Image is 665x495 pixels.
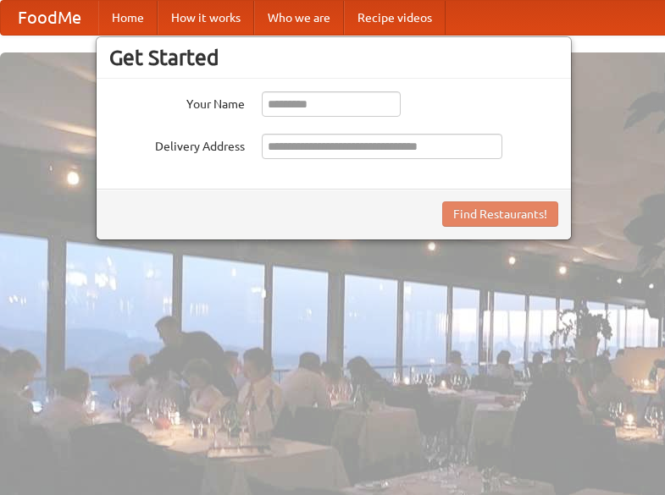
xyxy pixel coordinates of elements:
[158,1,254,35] a: How it works
[109,45,558,70] h3: Get Started
[254,1,344,35] a: Who we are
[442,201,558,227] button: Find Restaurants!
[1,1,98,35] a: FoodMe
[109,134,245,155] label: Delivery Address
[344,1,446,35] a: Recipe videos
[98,1,158,35] a: Home
[109,91,245,113] label: Your Name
